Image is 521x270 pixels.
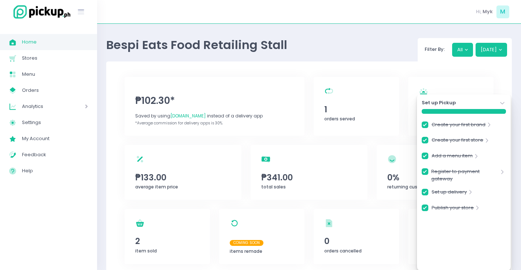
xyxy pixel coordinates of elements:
[432,188,467,198] a: Set up delivery
[476,8,481,15] span: Hi,
[135,248,157,254] span: item sold
[432,152,473,162] a: Add a menu item
[476,43,507,57] button: [DATE]
[106,37,287,53] span: Bespi Eats Food Retailing Stall
[422,46,447,53] span: Filter By:
[22,118,88,127] span: Settings
[125,145,241,200] a: ₱133.00average item price
[408,77,494,136] a: 1orders
[261,184,286,190] span: total sales
[324,103,388,116] span: 1
[408,209,494,264] a: 0refunded orders
[22,102,64,111] span: Analytics
[431,168,499,182] a: Register to payment gateway
[22,134,88,143] span: My Account
[22,166,88,176] span: Help
[324,116,355,122] span: orders served
[496,5,509,18] span: M
[432,121,485,131] a: Create your first brand
[22,53,88,63] span: Stores
[422,99,456,106] strong: Set up Pickup
[9,4,71,20] img: logo
[387,184,434,190] span: returning customers
[135,113,294,119] div: Saved by using instead of a delivery app
[324,235,388,247] span: 0
[432,204,474,214] a: Publish your store
[22,86,88,95] span: Orders
[135,120,222,126] span: *Average commission for delivery apps is 30%
[135,94,294,108] span: ₱102.30*
[377,145,494,200] a: 0%returning customers
[135,184,178,190] span: average item price
[22,37,88,47] span: Home
[483,8,493,15] span: Myk
[125,209,210,264] a: 2item sold
[22,150,88,160] span: Feedback
[230,240,263,246] span: Coming Soon
[251,145,367,200] a: ₱341.00total sales
[261,171,357,184] span: ₱341.00
[170,113,206,119] span: [DOMAIN_NAME]
[22,70,88,79] span: Menu
[314,77,399,136] a: 1orders served
[432,136,483,146] a: Create your first store
[452,43,473,57] button: All
[230,248,262,254] span: items remade
[387,171,483,184] span: 0%
[135,235,199,247] span: 2
[135,171,231,184] span: ₱133.00
[324,248,362,254] span: orders cancelled
[314,209,399,264] a: 0orders cancelled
